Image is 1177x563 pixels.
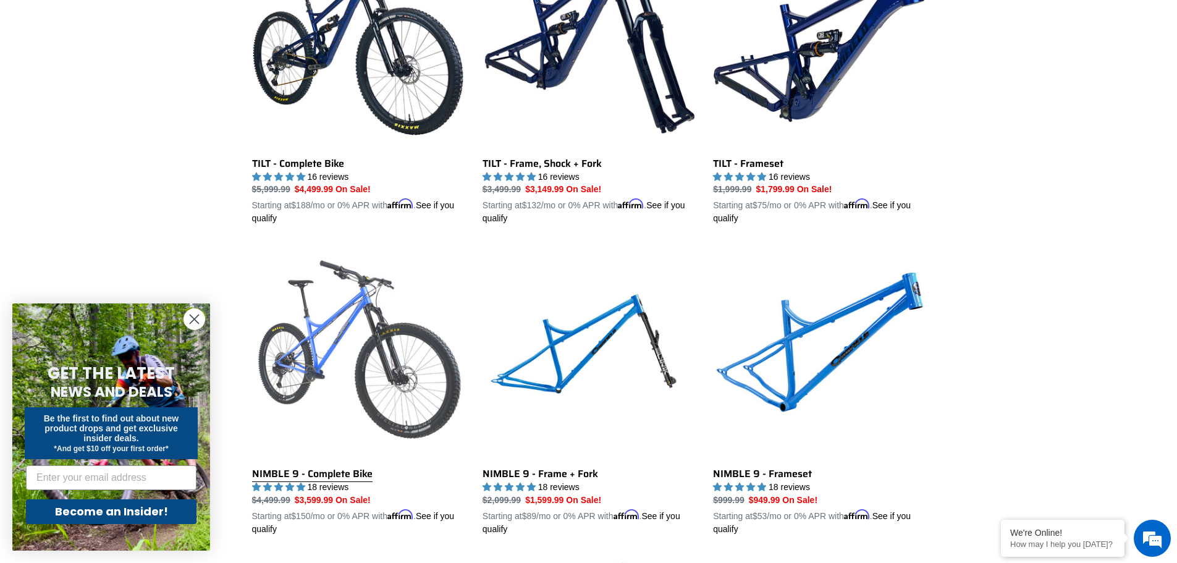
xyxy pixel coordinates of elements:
[72,156,171,281] span: We're online!
[1010,540,1115,549] p: How may I help you today?
[44,413,179,443] span: Be the first to find out about new product drops and get exclusive insider deals.
[203,6,232,36] div: Minimize live chat window
[83,69,226,85] div: Chat with us now
[51,382,172,402] span: NEWS AND DEALS
[184,308,205,330] button: Close dialog
[26,465,196,490] input: Enter your email address
[14,68,32,87] div: Navigation go back
[6,337,235,381] textarea: Type your message and hit 'Enter'
[26,499,196,524] button: Become an Insider!
[54,444,168,453] span: *And get $10 off your first order*
[40,62,70,93] img: d_696896380_company_1647369064580_696896380
[1010,528,1115,538] div: We're Online!
[48,362,175,384] span: GET THE LATEST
